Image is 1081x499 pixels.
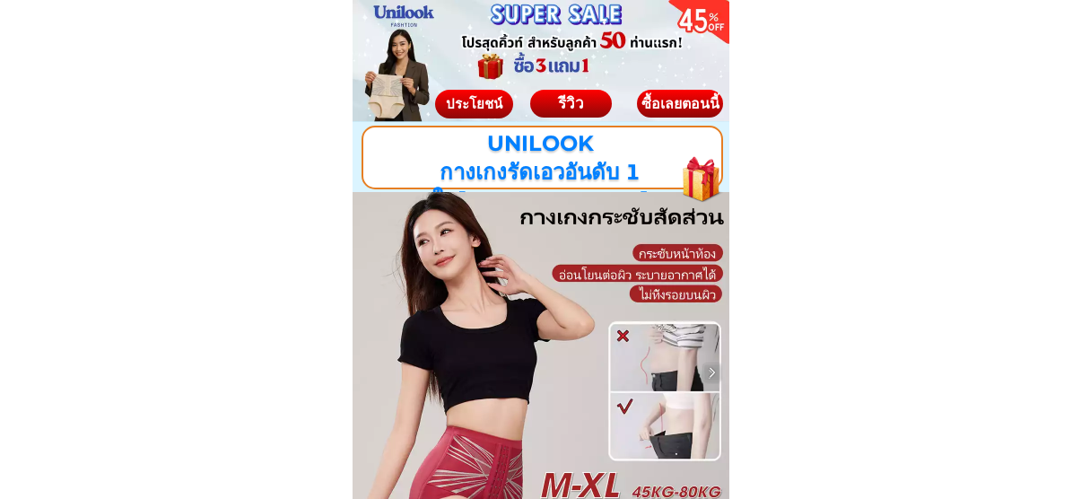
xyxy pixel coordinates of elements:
div: ซื้อเลยตอนนี้ [637,97,723,111]
span: UNILOOK [486,130,593,156]
span: กางเกงรัดเอวอันดับ 1 ใน[PERSON_NAME] [432,159,648,213]
span: ประโยชน์ [446,94,502,111]
img: navigation [703,363,721,381]
div: รีวิว [530,92,612,115]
